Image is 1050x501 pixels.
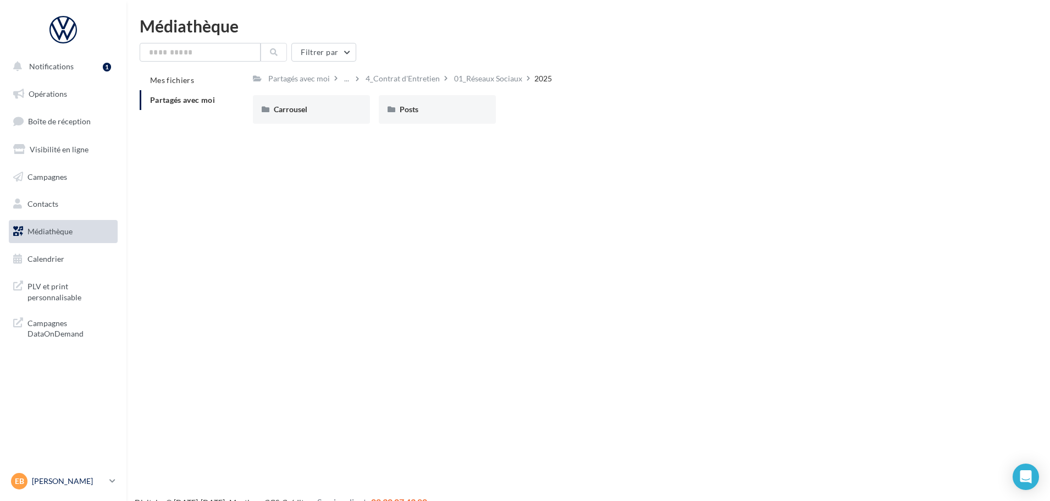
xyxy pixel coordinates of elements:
[454,73,522,84] div: 01_Réseaux Sociaux
[9,471,118,492] a: EB [PERSON_NAME]
[150,75,194,85] span: Mes fichiers
[291,43,356,62] button: Filtrer par
[7,138,120,161] a: Visibilité en ligne
[7,220,120,243] a: Médiathèque
[400,104,418,114] span: Posts
[7,166,120,189] a: Campagnes
[140,18,1037,34] div: Médiathèque
[7,55,115,78] button: Notifications 1
[150,95,215,104] span: Partagés avec moi
[534,73,552,84] div: 2025
[342,71,351,86] div: ...
[7,311,120,344] a: Campagnes DataOnDemand
[7,192,120,216] a: Contacts
[15,476,24,487] span: EB
[7,109,120,133] a: Boîte de réception
[366,73,440,84] div: 4_Contrat d'Entretien
[27,279,113,302] span: PLV et print personnalisable
[30,145,89,154] span: Visibilité en ligne
[27,199,58,208] span: Contacts
[7,82,120,106] a: Opérations
[29,89,67,98] span: Opérations
[28,117,91,126] span: Boîte de réception
[27,227,73,236] span: Médiathèque
[268,73,330,84] div: Partagés avec moi
[103,63,111,71] div: 1
[29,62,74,71] span: Notifications
[27,316,113,339] span: Campagnes DataOnDemand
[7,274,120,307] a: PLV et print personnalisable
[27,254,64,263] span: Calendrier
[7,247,120,271] a: Calendrier
[1013,464,1039,490] div: Open Intercom Messenger
[27,172,67,181] span: Campagnes
[32,476,105,487] p: [PERSON_NAME]
[274,104,307,114] span: Carrousel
